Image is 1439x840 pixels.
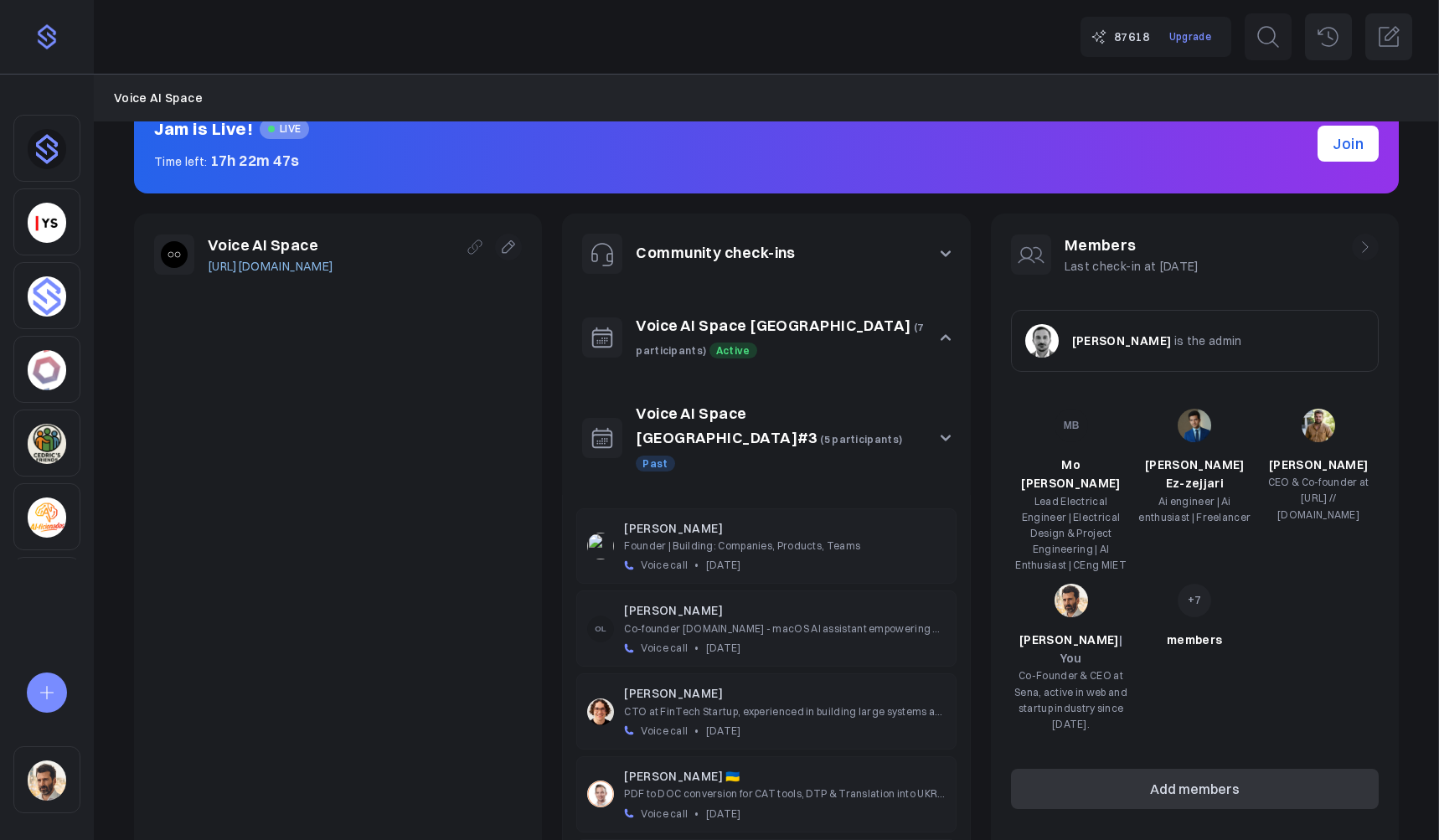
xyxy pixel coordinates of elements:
[587,781,614,807] img: 6dcaee95ba5bd3b3cd0afb7cf4533fb62b8ae15a.jpg
[28,760,66,801] img: sqr4epb0z8e5jm577i6jxqftq3ng
[636,316,910,335] a: Voice AI Space [GEOGRAPHIC_DATA]
[624,684,945,703] p: [PERSON_NAME]
[636,243,796,262] a: Community check-ins
[114,89,203,107] a: Voice AI Space
[28,129,66,169] img: dhnou9yomun9587rl8johsq6w6vr
[1065,234,1199,258] h1: Members
[1055,409,1088,442] img: MB
[114,89,1419,107] nav: Breadcrumb
[641,640,688,656] span: Voice call
[694,806,699,822] span: •
[624,786,945,801] p: PDF to DOC conversion for CAT tools, DTP & Translation into UKR, RUS
[641,557,688,573] span: Voice call
[28,350,66,390] img: 4hc3xb4og75h35779zhp6duy5ffo
[1015,495,1127,572] span: Lead Electrical Engineer | Electrical Design & Project Engineering | AI Enthusiast | CEng MIET
[208,257,333,276] a: [URL][DOMAIN_NAME]
[562,214,970,294] button: Community check-ins
[641,723,688,739] span: Voice call
[624,538,945,554] p: Founder | Building: Companies, Products, Teams
[1302,409,1335,442] img: 632ca948b03dfaebc57bbfc727b44469cd770681.jpg
[208,234,333,258] h1: Voice AI Space
[694,557,699,573] span: •
[1188,590,1202,609] p: +7
[1159,23,1221,49] a: Upgrade
[28,203,66,243] img: yorkseed.co
[260,119,309,139] span: LIVE
[1021,457,1121,491] span: Mo [PERSON_NAME]
[1174,333,1242,348] span: is the admin
[1065,257,1199,276] p: Last check-in at [DATE]
[820,433,902,446] span: (5 participants)
[1167,632,1222,647] span: members
[28,276,66,317] img: 4sptar4mobdn0q43dsu7jy32kx6j
[1178,409,1211,442] img: 283bcf1aace382520968f9800dee7853efc4a0a0.jpg
[587,616,614,642] img: OL
[28,424,66,464] img: 3pj2efuqyeig3cua8agrd6atck9r
[154,154,208,169] span: Time left:
[624,621,945,636] p: Co-founder [DOMAIN_NAME] - macOS AI assistant empowering users with seamless AI integration.
[1138,495,1251,523] span: Ai engineer | Ai enthusiast | Freelancer
[28,497,66,538] img: 2jp1kfh9ib76c04m8niqu4f45e0u
[34,23,60,50] img: purple-logo-18f04229334c5639164ff563510a1dba46e1211543e89c7069427642f6c28bac.png
[562,294,970,383] button: Voice AI Space [GEOGRAPHIC_DATA] (7 participants) Active
[1318,126,1379,162] a: Join
[624,519,945,538] p: [PERSON_NAME]
[1055,584,1088,617] img: sqr4epb0z8e5jm577i6jxqftq3ng
[624,767,945,786] p: [PERSON_NAME] 🇺🇦
[1019,632,1122,666] span: [PERSON_NAME]
[636,456,674,472] span: Past
[210,151,300,170] span: 17h 22m 47s
[709,343,757,358] span: Active
[1114,28,1149,46] span: 87618
[706,640,741,656] span: [DATE]
[624,601,945,620] p: [PERSON_NAME]
[562,382,970,494] button: Voice AI Space [GEOGRAPHIC_DATA]#3 (5 participants) Past
[154,116,253,142] h2: Jam is Live!
[706,557,741,573] span: [DATE]
[694,723,699,739] span: •
[1014,669,1127,730] span: Co-Founder & CEO at Sena, active in web and startup industry since [DATE].
[706,723,741,739] span: [DATE]
[161,241,188,268] img: 9mhdfgk8p09k1q6k3czsv07kq9ew
[587,533,614,559] img: 6e8954401562d3d38b92d1893ab6b654fa8cd505.jpg
[706,806,741,822] span: [DATE]
[636,404,817,447] a: Voice AI Space [GEOGRAPHIC_DATA]#3
[587,698,614,725] img: 76f5fe0e2d69d8aff4c8ccfd8c1afeea65cb3216.jpg
[1145,457,1245,491] span: [PERSON_NAME] Ez-zejjari
[1011,769,1379,809] button: Add members
[1072,333,1172,348] span: [PERSON_NAME]
[624,703,945,719] p: CTO at FinTech Startup, experienced in building large systems and leading development teams.
[1025,324,1059,358] img: 28af0a1e3d4f40531edab4c731fc1aa6b0a27966.jpg
[1268,476,1369,520] span: CEO & Co-founder at [URL] // [DOMAIN_NAME]
[641,806,688,822] span: Voice call
[1269,457,1369,472] span: [PERSON_NAME]
[694,640,699,656] span: •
